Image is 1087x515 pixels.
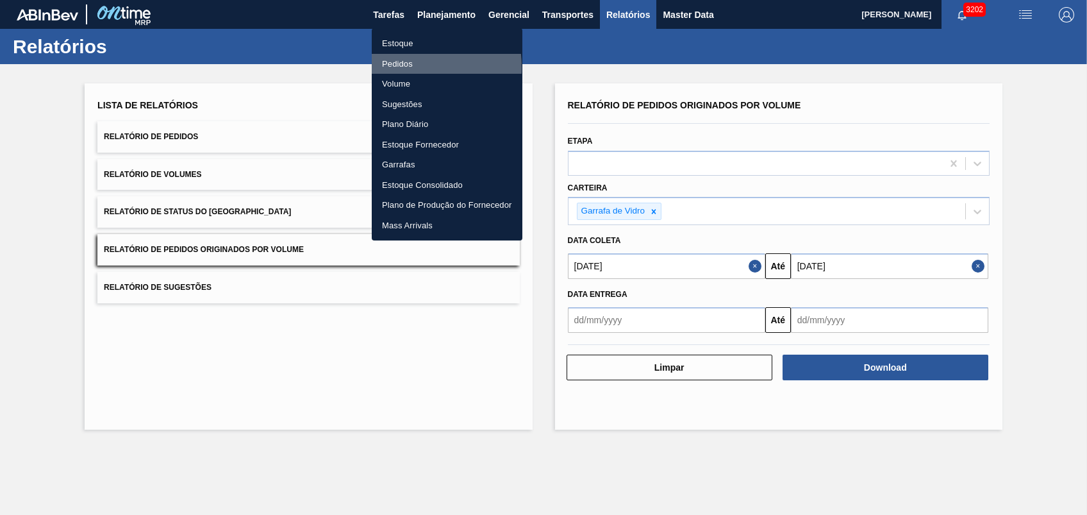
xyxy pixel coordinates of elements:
[372,155,522,175] a: Garrafas
[372,74,522,94] a: Volume
[372,54,522,74] a: Pedidos
[372,195,522,215] a: Plano de Produção do Fornecedor
[372,33,522,54] a: Estoque
[372,114,522,135] a: Plano Diário
[372,175,522,196] a: Estoque Consolidado
[372,215,522,236] a: Mass Arrivals
[372,135,522,155] a: Estoque Fornecedor
[372,94,522,115] a: Sugestões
